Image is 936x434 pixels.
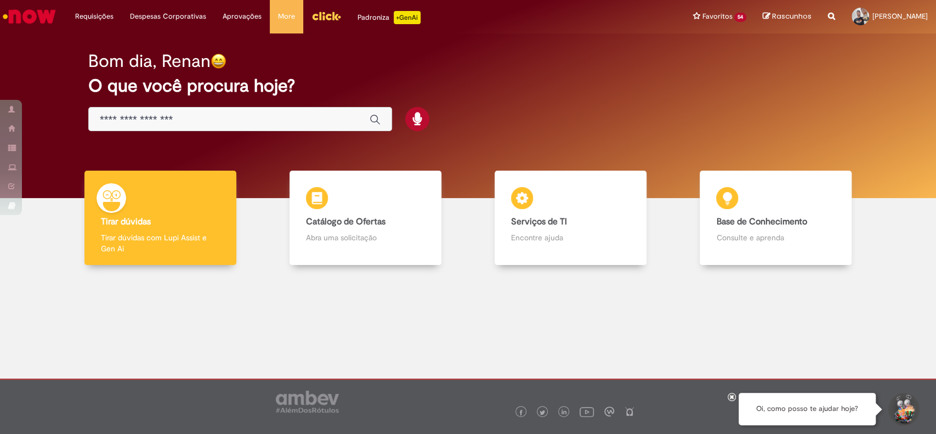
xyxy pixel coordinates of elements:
a: Catálogo de Ofertas Abra uma solicitação [263,171,468,266]
img: logo_footer_naosei.png [625,407,634,416]
a: Rascunhos [763,12,812,22]
p: +GenAi [394,11,421,24]
img: ServiceNow [1,5,58,27]
p: Abra uma solicitação [306,232,425,243]
b: Serviços de TI [511,216,567,227]
span: Requisições [75,11,114,22]
img: logo_footer_twitter.png [540,410,545,415]
img: logo_footer_ambev_rotulo_gray.png [276,391,339,413]
p: Consulte e aprenda [716,232,835,243]
p: Encontre ajuda [511,232,630,243]
img: click_logo_yellow_360x200.png [311,8,341,24]
b: Base de Conhecimento [716,216,807,227]
a: Serviços de TI Encontre ajuda [468,171,673,266]
span: Favoritos [702,11,732,22]
img: logo_footer_linkedin.png [561,409,567,416]
img: logo_footer_workplace.png [604,407,614,416]
div: Oi, como posso te ajudar hoje? [739,393,876,425]
span: More [278,11,295,22]
b: Tirar dúvidas [101,216,151,227]
span: [PERSON_NAME] [872,12,928,21]
a: Tirar dúvidas Tirar dúvidas com Lupi Assist e Gen Ai [58,171,263,266]
span: Rascunhos [772,11,812,21]
a: Base de Conhecimento Consulte e aprenda [673,171,878,266]
span: Despesas Corporativas [130,11,206,22]
button: Iniciar Conversa de Suporte [887,393,920,426]
span: 54 [734,13,746,22]
img: logo_footer_facebook.png [518,410,524,415]
p: Tirar dúvidas com Lupi Assist e Gen Ai [101,232,220,254]
b: Catálogo de Ofertas [306,216,385,227]
div: Padroniza [358,11,421,24]
span: Aprovações [223,11,262,22]
img: logo_footer_youtube.png [580,404,594,419]
h2: Bom dia, Renan [88,52,211,71]
img: happy-face.png [211,53,226,69]
h2: O que você procura hoje? [88,76,848,95]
